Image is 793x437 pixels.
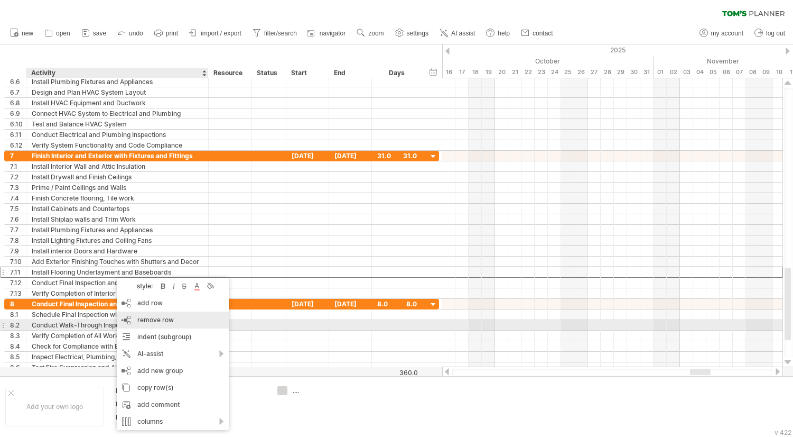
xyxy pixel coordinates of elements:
div: Activity [31,68,202,78]
span: log out [766,30,785,37]
div: 6.7 [10,87,26,97]
div: Thursday, 6 November 2025 [720,67,733,78]
div: 7.4 [10,193,26,203]
div: Thursday, 30 October 2025 [627,67,640,78]
div: 7.13 [10,288,26,298]
div: 31.0 [377,151,417,161]
span: filter/search [264,30,297,37]
div: Start [291,68,323,78]
div: Days [371,68,422,78]
div: Wednesday, 29 October 2025 [614,67,627,78]
div: 360.0 [372,369,418,377]
div: 8.3 [10,331,26,341]
div: 7 [10,151,26,161]
div: 6.6 [10,77,26,87]
span: zoom [368,30,384,37]
div: indent (subgroup) [117,329,229,345]
div: v 422 [775,429,791,436]
div: 8.0 [377,299,417,309]
div: 8.5 [10,352,26,362]
div: Test Fire Suppression and Alarm Systems [32,362,203,372]
span: help [498,30,510,37]
div: Monday, 3 November 2025 [680,67,693,78]
span: settings [407,30,428,37]
div: Friday, 7 November 2025 [733,67,746,78]
div: Verify System Functionality and Code Compliance [32,140,203,150]
div: add new group [117,362,229,379]
div: [DATE] [286,151,329,161]
div: copy row(s) [117,379,229,396]
div: Tuesday, 4 November 2025 [693,67,706,78]
div: AI-assist [117,345,229,362]
div: Project: [116,386,174,395]
div: Thursday, 16 October 2025 [442,67,455,78]
a: settings [393,26,432,40]
div: Install Shiplap walls and Trim Work [32,214,203,224]
div: [DATE] [286,299,329,309]
div: Install Interior Wall and Attic Insulation [32,161,203,171]
a: new [7,26,36,40]
div: Saturday, 1 November 2025 [654,67,667,78]
div: .... [293,386,350,395]
div: Thursday, 23 October 2025 [535,67,548,78]
div: Resource [213,68,246,78]
div: Sunday, 9 November 2025 [759,67,772,78]
div: Tuesday, 21 October 2025 [508,67,521,78]
div: Schedule Final Inspection with Building Officials [32,309,203,320]
div: Sunday, 2 November 2025 [667,67,680,78]
span: remove row [137,316,174,324]
div: Sunday, 26 October 2025 [574,67,587,78]
a: zoom [354,26,387,40]
span: contact [533,30,553,37]
div: Friday, 24 October 2025 [548,67,561,78]
div: 7.10 [10,257,26,267]
div: 7.5 [10,204,26,214]
span: undo [129,30,143,37]
div: Install HVAC Equipment and Ductwork [32,98,203,108]
div: 8.4 [10,341,26,351]
a: my account [697,26,747,40]
div: Monday, 20 October 2025 [495,67,508,78]
div: Install Cabinets and Countertops [32,204,203,214]
div: style: [121,282,158,290]
div: Install Plumbing Fixtures and Appliances [32,225,203,235]
a: print [152,26,181,40]
div: Install Plumbing Fixtures and Appliances [32,77,203,87]
a: AI assist [437,26,478,40]
a: filter/search [250,26,300,40]
div: Tuesday, 28 October 2025 [601,67,614,78]
div: Inspect Electrical, Plumbing, and HVAC Systems [32,352,203,362]
div: Check for Compliance with Building Codes and Regulations [32,341,203,351]
div: End [334,68,366,78]
div: 7.9 [10,246,26,256]
span: open [56,30,70,37]
div: 8.2 [10,320,26,330]
div: Monday, 27 October 2025 [587,67,601,78]
div: Install interior Doors and Hardware [32,246,203,256]
div: Saturday, 25 October 2025 [561,67,574,78]
div: 7.1 [10,161,26,171]
div: Conduct Walk-Through Inspection with Client [32,320,203,330]
div: Status [257,68,280,78]
div: Sunday, 19 October 2025 [482,67,495,78]
div: 6.12 [10,140,26,150]
div: Saturday, 18 October 2025 [469,67,482,78]
div: 8.6 [10,362,26,372]
div: columns [117,413,229,430]
span: AI assist [451,30,475,37]
a: open [42,26,73,40]
div: Saturday, 8 November 2025 [746,67,759,78]
div: [DATE] [329,151,372,161]
div: Install Drywall and Finish Ceilings [32,172,203,182]
div: 7.7 [10,225,26,235]
div: Prime / Paint Ceilings and Walls [32,183,203,193]
div: 8 [10,299,26,309]
a: contact [518,26,556,40]
div: October 2025 [244,56,654,67]
div: 7.2 [10,172,26,182]
div: Verify Completion of Interior and Exterior Finishing Work [32,288,203,298]
div: Add Exterior Finishing Touches with Shutters and Decor [32,257,203,267]
div: Wednesday, 5 November 2025 [706,67,720,78]
div: 7.6 [10,214,26,224]
span: navigator [320,30,346,37]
